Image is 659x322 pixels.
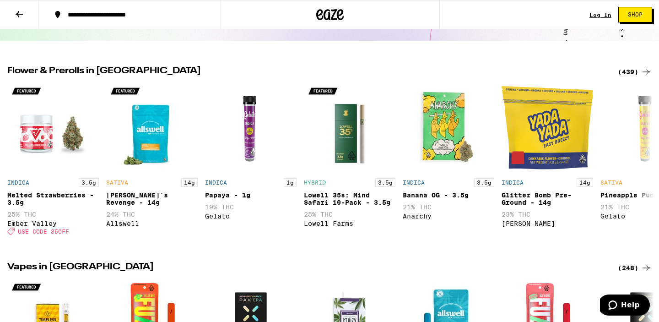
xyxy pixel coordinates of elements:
[474,178,494,187] p: 3.5g
[304,180,326,186] p: HYBRID
[106,180,128,186] p: SATIVA
[502,220,593,227] div: [PERSON_NAME]
[403,180,425,186] p: INDICA
[502,191,593,206] div: Glitter Bomb Pre-Ground - 14g
[205,82,297,240] div: Open page for Papaya - 1g from Gelato
[18,228,69,234] span: USE CODE 35OFF
[403,203,494,211] p: 21% THC
[106,211,198,218] p: 24% THC
[106,191,198,206] div: [PERSON_NAME]'s Revenge - 14g
[502,82,593,174] img: Yada Yada - Glitter Bomb Pre-Ground - 14g
[7,262,607,273] h2: Vapes in [GEOGRAPHIC_DATA]
[106,82,198,240] div: Open page for Jack's Revenge - 14g from Allswell
[502,82,593,240] div: Open page for Glitter Bomb Pre-Ground - 14g from Yada Yada
[502,180,524,186] p: INDICA
[304,191,395,206] div: Lowell 35s: Mind Safari 10-Pack - 3.5g
[618,7,652,22] button: Shop
[577,178,593,187] p: 14g
[7,191,99,206] div: Melted Strawberries - 3.5g
[7,220,99,227] div: Ember Valley
[205,203,297,211] p: 19% THC
[600,295,650,317] iframe: Opens a widget where you can find more information
[79,178,99,187] p: 3.5g
[205,191,297,199] div: Papaya - 1g
[7,211,99,218] p: 25% THC
[628,12,643,17] span: Shop
[600,180,622,186] p: SATIVA
[205,180,227,186] p: INDICA
[284,178,297,187] p: 1g
[618,262,652,273] a: (248)
[7,180,29,186] p: INDICA
[375,178,395,187] p: 3.5g
[106,82,198,174] img: Allswell - Jack's Revenge - 14g
[618,66,652,77] a: (439)
[403,82,494,174] img: Anarchy - Banana OG - 3.5g
[205,213,297,220] div: Gelato
[304,82,395,240] div: Open page for Lowell 35s: Mind Safari 10-Pack - 3.5g from Lowell Farms
[502,211,593,218] p: 23% THC
[106,220,198,227] div: Allswell
[403,213,494,220] div: Anarchy
[589,12,611,18] a: Log In
[181,178,198,187] p: 14g
[403,191,494,199] div: Banana OG - 3.5g
[205,82,297,174] img: Gelato - Papaya - 1g
[304,82,395,174] img: Lowell Farms - Lowell 35s: Mind Safari 10-Pack - 3.5g
[7,66,607,77] h2: Flower & Prerolls in [GEOGRAPHIC_DATA]
[304,220,395,227] div: Lowell Farms
[304,211,395,218] p: 25% THC
[403,82,494,240] div: Open page for Banana OG - 3.5g from Anarchy
[611,7,659,22] a: Shop
[7,82,99,240] div: Open page for Melted Strawberries - 3.5g from Ember Valley
[7,82,99,174] img: Ember Valley - Melted Strawberries - 3.5g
